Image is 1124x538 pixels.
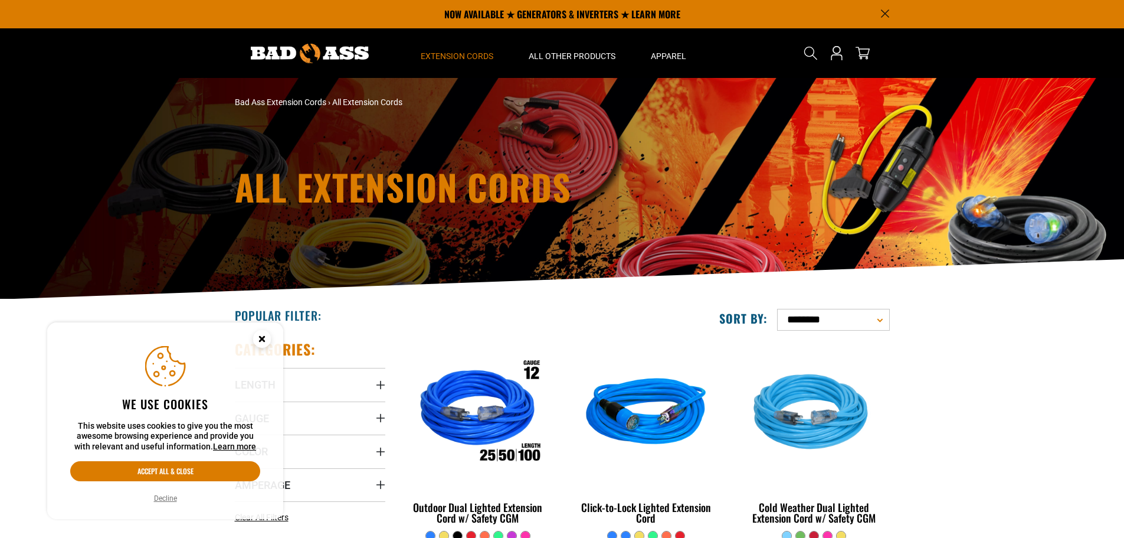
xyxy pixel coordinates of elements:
[403,28,511,78] summary: Extension Cords
[213,442,256,451] a: Learn more
[332,97,402,107] span: All Extension Cords
[801,44,820,63] summary: Search
[572,346,720,482] img: blue
[70,396,260,412] h2: We use cookies
[651,51,686,61] span: Apparel
[529,51,615,61] span: All Other Products
[70,421,260,452] p: This website uses cookies to give you the most awesome browsing experience and provide you with r...
[47,322,283,520] aside: Cookie Consent
[235,97,326,107] a: Bad Ass Extension Cords
[719,311,768,326] label: Sort by:
[739,502,889,523] div: Cold Weather Dual Lighted Extension Cord w/ Safety CGM
[251,44,369,63] img: Bad Ass Extension Cords
[235,513,289,522] span: Clear All Filters
[421,51,493,61] span: Extension Cords
[403,340,553,530] a: Outdoor Dual Lighted Extension Cord w/ Safety CGM Outdoor Dual Lighted Extension Cord w/ Safety CGM
[235,402,385,435] summary: Gauge
[739,340,889,530] a: Light Blue Cold Weather Dual Lighted Extension Cord w/ Safety CGM
[235,169,666,204] h1: All Extension Cords
[633,28,704,78] summary: Apparel
[70,461,260,481] button: Accept all & close
[235,368,385,401] summary: Length
[150,493,181,504] button: Decline
[235,435,385,468] summary: Color
[403,502,553,523] div: Outdoor Dual Lighted Extension Cord w/ Safety CGM
[511,28,633,78] summary: All Other Products
[235,308,322,323] h2: Popular Filter:
[235,468,385,501] summary: Amperage
[740,346,889,482] img: Light Blue
[571,340,721,530] a: blue Click-to-Lock Lighted Extension Cord
[328,97,330,107] span: ›
[571,502,721,523] div: Click-to-Lock Lighted Extension Cord
[235,96,666,109] nav: breadcrumbs
[404,346,552,482] img: Outdoor Dual Lighted Extension Cord w/ Safety CGM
